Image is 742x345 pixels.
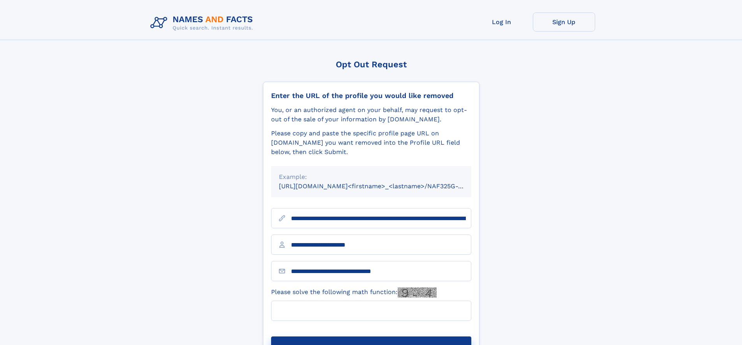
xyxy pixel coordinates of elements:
div: Example: [279,172,464,182]
small: [URL][DOMAIN_NAME]<firstname>_<lastname>/NAF325G-xxxxxxxx [279,182,486,190]
a: Log In [471,12,533,32]
div: Opt Out Request [263,60,479,69]
a: Sign Up [533,12,595,32]
img: Logo Names and Facts [147,12,259,33]
div: Enter the URL of the profile you would like removed [271,91,471,100]
div: Please copy and paste the specific profile page URL on [DOMAIN_NAME] you want removed into the Pr... [271,129,471,157]
div: You, or an authorized agent on your behalf, may request to opt-out of the sale of your informatio... [271,105,471,124]
label: Please solve the following math function: [271,287,437,298]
